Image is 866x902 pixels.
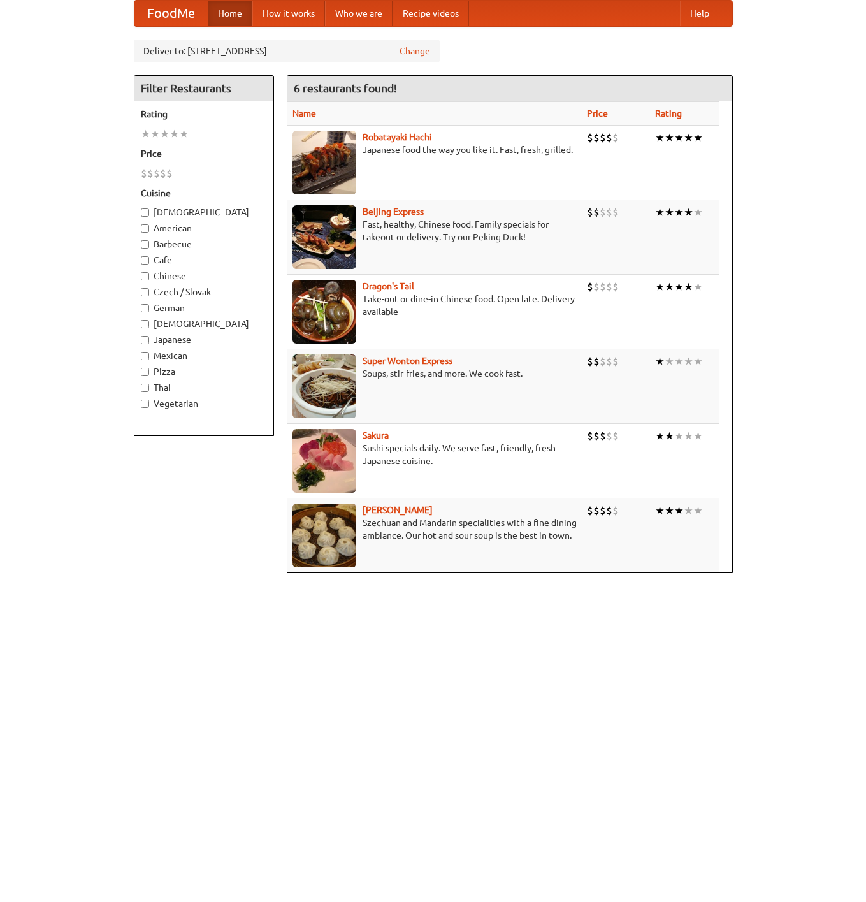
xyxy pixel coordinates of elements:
[141,317,267,330] label: [DEMOGRAPHIC_DATA]
[141,352,149,360] input: Mexican
[593,131,600,145] li: $
[606,205,612,219] li: $
[141,270,267,282] label: Chinese
[674,429,684,443] li: ★
[665,354,674,368] li: ★
[141,254,267,266] label: Cafe
[154,166,160,180] li: $
[587,504,593,518] li: $
[363,505,433,515] a: [PERSON_NAME]
[587,108,608,119] a: Price
[587,205,593,219] li: $
[393,1,469,26] a: Recipe videos
[294,82,397,94] ng-pluralize: 6 restaurants found!
[292,280,356,344] img: dragon.jpg
[292,108,316,119] a: Name
[600,280,606,294] li: $
[170,127,179,141] li: ★
[674,504,684,518] li: ★
[587,429,593,443] li: $
[363,356,452,366] a: Super Wonton Express
[292,143,577,156] p: Japanese food the way you like it. Fast, fresh, grilled.
[684,205,693,219] li: ★
[606,280,612,294] li: $
[600,131,606,145] li: $
[674,205,684,219] li: ★
[600,429,606,443] li: $
[693,429,703,443] li: ★
[292,293,577,318] p: Take-out or dine-in Chinese food. Open late. Delivery available
[160,127,170,141] li: ★
[134,40,440,62] div: Deliver to: [STREET_ADDRESS]
[292,442,577,467] p: Sushi specials daily. We serve fast, friendly, fresh Japanese cuisine.
[674,354,684,368] li: ★
[587,280,593,294] li: $
[593,429,600,443] li: $
[587,131,593,145] li: $
[292,218,577,244] p: Fast, healthy, Chinese food. Family specials for takeout or delivery. Try our Peking Duck!
[252,1,325,26] a: How it works
[665,429,674,443] li: ★
[141,238,267,251] label: Barbecue
[655,131,665,145] li: ★
[141,206,267,219] label: [DEMOGRAPHIC_DATA]
[141,333,267,346] label: Japanese
[655,354,665,368] li: ★
[292,429,356,493] img: sakura.jpg
[141,108,267,120] h5: Rating
[292,131,356,194] img: robatayaki.jpg
[684,504,693,518] li: ★
[655,504,665,518] li: ★
[665,280,674,294] li: ★
[141,336,149,344] input: Japanese
[655,429,665,443] li: ★
[141,240,149,249] input: Barbecue
[606,131,612,145] li: $
[612,429,619,443] li: $
[325,1,393,26] a: Who we are
[665,504,674,518] li: ★
[606,429,612,443] li: $
[363,430,389,440] a: Sakura
[292,504,356,567] img: shandong.jpg
[166,166,173,180] li: $
[141,400,149,408] input: Vegetarian
[141,365,267,378] label: Pizza
[612,504,619,518] li: $
[141,320,149,328] input: [DEMOGRAPHIC_DATA]
[150,127,160,141] li: ★
[674,131,684,145] li: ★
[655,108,682,119] a: Rating
[292,205,356,269] img: beijing.jpg
[141,147,267,160] h5: Price
[655,280,665,294] li: ★
[141,288,149,296] input: Czech / Slovak
[600,504,606,518] li: $
[612,280,619,294] li: $
[684,131,693,145] li: ★
[693,354,703,368] li: ★
[693,504,703,518] li: ★
[606,504,612,518] li: $
[141,272,149,280] input: Chinese
[141,208,149,217] input: [DEMOGRAPHIC_DATA]
[363,132,432,142] b: Robatayaki Hachi
[593,280,600,294] li: $
[292,354,356,418] img: superwonton.jpg
[593,205,600,219] li: $
[606,354,612,368] li: $
[674,280,684,294] li: ★
[363,207,424,217] b: Beijing Express
[292,367,577,380] p: Soups, stir-fries, and more. We cook fast.
[593,504,600,518] li: $
[292,516,577,542] p: Szechuan and Mandarin specialities with a fine dining ambiance. Our hot and sour soup is the best...
[363,281,414,291] a: Dragon's Tail
[693,205,703,219] li: ★
[612,354,619,368] li: $
[141,302,267,314] label: German
[680,1,719,26] a: Help
[684,429,693,443] li: ★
